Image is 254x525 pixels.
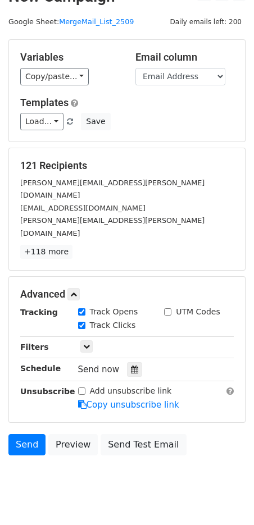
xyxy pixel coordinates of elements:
[20,179,205,200] small: [PERSON_NAME][EMAIL_ADDRESS][PERSON_NAME][DOMAIN_NAME]
[20,204,146,212] small: [EMAIL_ADDRESS][DOMAIN_NAME]
[176,306,220,318] label: UTM Codes
[20,364,61,373] strong: Schedule
[8,434,46,455] a: Send
[78,400,179,410] a: Copy unsubscribe link
[59,17,134,26] a: MergeMail_List_2509
[20,216,205,238] small: [PERSON_NAME][EMAIL_ADDRESS][PERSON_NAME][DOMAIN_NAME]
[81,113,110,130] button: Save
[135,51,234,63] h5: Email column
[166,17,246,26] a: Daily emails left: 200
[90,306,138,318] label: Track Opens
[20,343,49,351] strong: Filters
[101,434,186,455] a: Send Test Email
[20,288,234,300] h5: Advanced
[20,68,89,85] a: Copy/paste...
[20,159,234,172] h5: 121 Recipients
[20,51,119,63] h5: Variables
[198,471,254,525] iframe: Chat Widget
[8,17,134,26] small: Google Sheet:
[166,16,246,28] span: Daily emails left: 200
[48,434,98,455] a: Preview
[90,385,172,397] label: Add unsubscribe link
[20,308,58,317] strong: Tracking
[20,113,63,130] a: Load...
[20,245,72,259] a: +118 more
[20,97,69,108] a: Templates
[90,319,136,331] label: Track Clicks
[78,364,120,375] span: Send now
[20,387,75,396] strong: Unsubscribe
